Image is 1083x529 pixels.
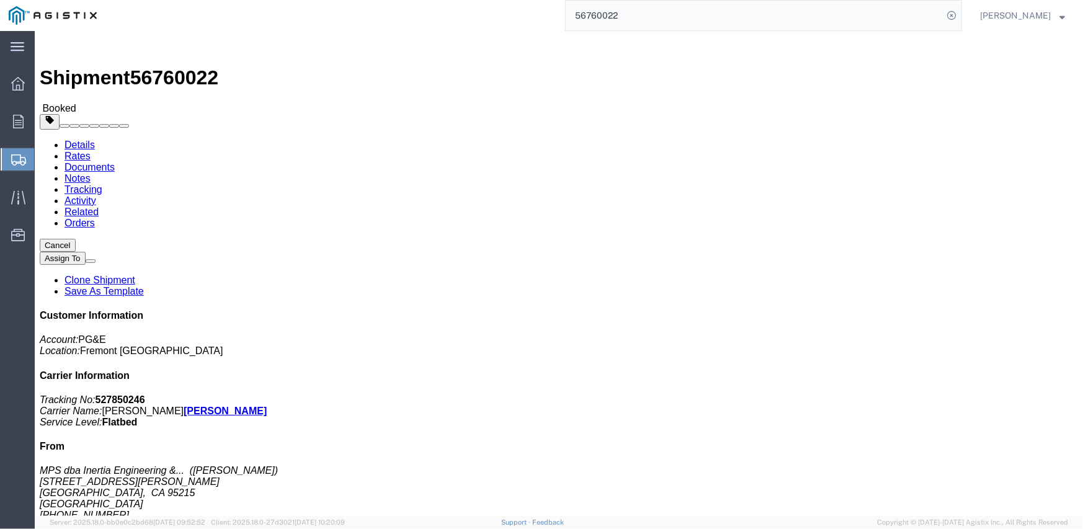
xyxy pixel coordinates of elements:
span: Client: 2025.18.0-27d3021 [211,518,345,526]
span: Copyright © [DATE]-[DATE] Agistix Inc., All Rights Reserved [877,517,1068,528]
a: Support [501,518,532,526]
span: Server: 2025.18.0-bb0e0c2bd68 [50,518,205,526]
button: [PERSON_NAME] [979,8,1066,23]
span: [DATE] 10:20:09 [295,518,345,526]
input: Search for shipment number, reference number [566,1,943,30]
a: Feedback [532,518,564,526]
span: [DATE] 09:52:52 [153,518,205,526]
iframe: FS Legacy Container [35,31,1083,516]
img: logo [9,6,97,25]
span: Chantelle Bower [980,9,1051,22]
